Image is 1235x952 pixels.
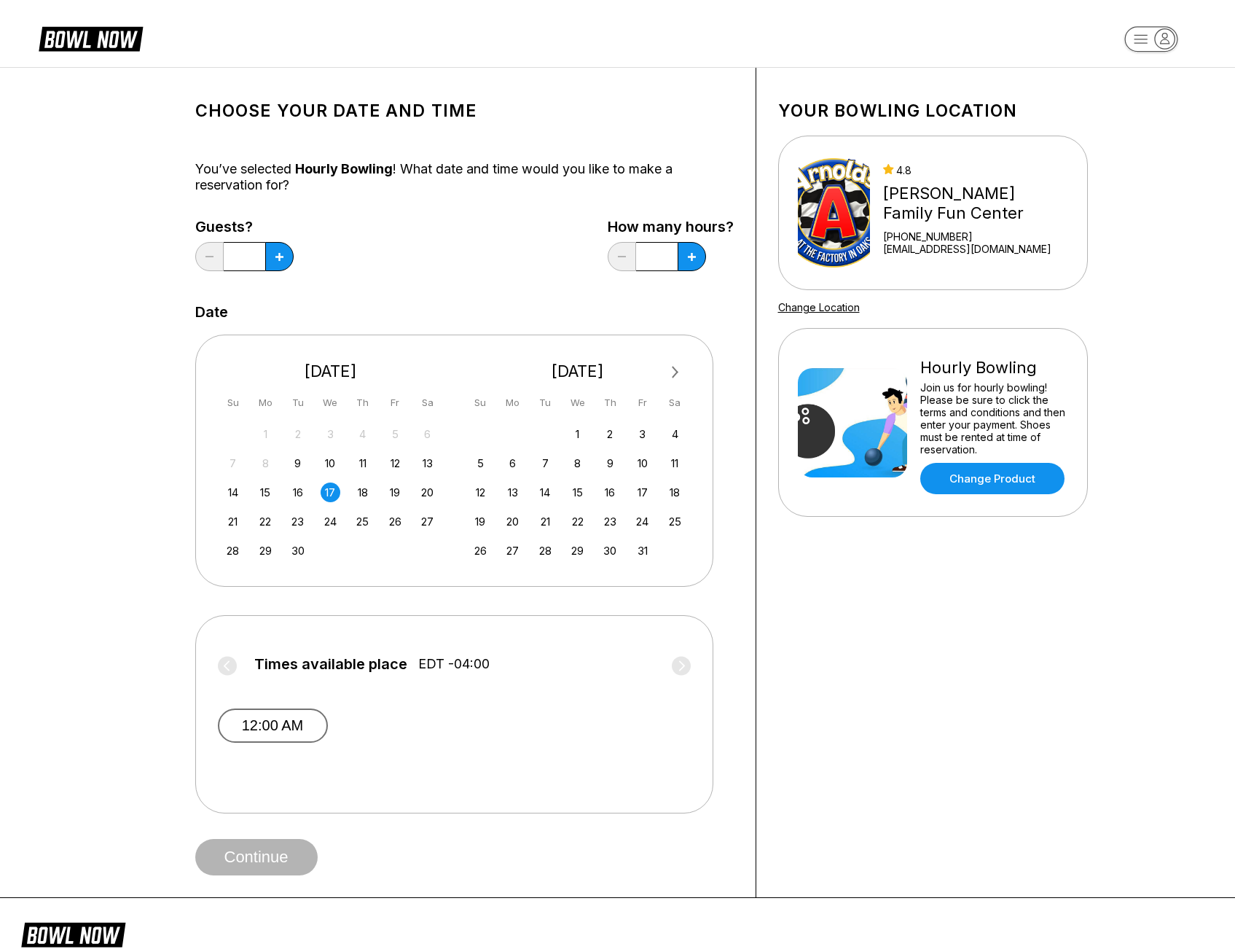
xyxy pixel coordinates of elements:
a: [EMAIL_ADDRESS][DOMAIN_NAME] [883,243,1067,255]
div: Sa [417,393,437,413]
div: Th [600,393,620,413]
h1: Choose your Date and time [195,101,734,121]
div: Choose Tuesday, September 30th, 2025 [288,541,307,561]
div: month 2025-10 [468,423,687,561]
span: Times available place [254,656,407,672]
div: Not available Wednesday, September 3rd, 2025 [321,424,340,444]
div: Choose Monday, October 6th, 2025 [503,453,522,473]
div: Choose Tuesday, October 14th, 2025 [536,483,555,502]
div: Choose Sunday, October 12th, 2025 [471,483,490,502]
div: Choose Saturday, October 4th, 2025 [665,424,685,444]
button: Next Month [664,361,687,384]
div: Su [223,393,243,413]
a: Change Product [920,463,1065,494]
div: Choose Tuesday, October 21st, 2025 [536,512,555,531]
div: Choose Saturday, September 13th, 2025 [417,453,437,473]
div: Not available Monday, September 8th, 2025 [256,453,275,473]
img: Arnold's Family Fun Center [798,158,871,268]
div: Choose Monday, October 27th, 2025 [503,541,522,561]
div: [DATE] [218,362,444,381]
div: We [321,393,340,413]
label: Date [195,304,228,320]
span: Hourly Bowling [295,161,393,176]
div: Choose Saturday, October 25th, 2025 [665,512,685,531]
div: [PHONE_NUMBER] [883,230,1067,243]
div: Choose Monday, October 13th, 2025 [503,483,522,502]
div: Choose Tuesday, September 16th, 2025 [288,483,307,502]
div: Mo [256,393,275,413]
div: Choose Saturday, September 20th, 2025 [417,483,437,502]
div: Choose Thursday, October 9th, 2025 [600,453,620,473]
div: Choose Wednesday, September 10th, 2025 [321,453,340,473]
div: Choose Wednesday, October 22nd, 2025 [568,512,587,531]
div: Choose Wednesday, October 1st, 2025 [568,424,587,444]
div: Not available Monday, September 1st, 2025 [256,424,275,444]
div: Choose Friday, October 10th, 2025 [632,453,652,473]
div: Not available Friday, September 5th, 2025 [385,424,405,444]
div: Tu [536,393,555,413]
div: 4.8 [883,164,1067,176]
div: Choose Tuesday, October 28th, 2025 [536,541,555,561]
div: Not available Saturday, September 6th, 2025 [417,424,437,444]
div: Fr [385,393,405,413]
div: Join us for hourly bowling! Please be sure to click the terms and conditions and then enter your ... [920,381,1068,456]
div: Choose Wednesday, October 29th, 2025 [568,541,587,561]
div: Choose Tuesday, September 9th, 2025 [288,453,307,473]
div: Choose Sunday, September 14th, 2025 [223,483,243,502]
div: Sa [665,393,685,413]
div: Choose Wednesday, September 17th, 2025 [321,483,340,502]
div: Choose Sunday, October 19th, 2025 [471,512,490,531]
div: Not available Thursday, September 4th, 2025 [353,424,372,444]
div: Hourly Bowling [920,358,1068,378]
div: Choose Wednesday, October 15th, 2025 [568,483,587,502]
div: Choose Thursday, September 18th, 2025 [353,483,372,502]
div: Choose Thursday, September 11th, 2025 [353,453,372,473]
div: Choose Friday, September 12th, 2025 [385,453,405,473]
div: Choose Sunday, September 28th, 2025 [223,541,243,561]
div: Not available Tuesday, September 2nd, 2025 [288,424,307,444]
div: Choose Friday, September 26th, 2025 [385,512,405,531]
div: Su [471,393,490,413]
div: Th [353,393,372,413]
div: Choose Friday, October 3rd, 2025 [632,424,652,444]
div: Choose Monday, September 22nd, 2025 [256,512,275,531]
div: Choose Monday, October 20th, 2025 [503,512,522,531]
span: EDT -04:00 [418,656,490,672]
div: Choose Friday, October 17th, 2025 [632,483,652,502]
div: Choose Tuesday, September 23rd, 2025 [288,512,307,531]
div: Fr [632,393,652,413]
div: Choose Monday, September 15th, 2025 [256,483,275,502]
div: [DATE] [465,362,691,381]
div: Choose Friday, September 19th, 2025 [385,483,405,502]
div: Choose Saturday, October 11th, 2025 [665,453,685,473]
div: Choose Sunday, October 26th, 2025 [471,541,490,561]
div: Choose Friday, October 24th, 2025 [632,512,652,531]
button: 12:00 AM [218,709,328,743]
div: Choose Monday, September 29th, 2025 [256,541,275,561]
div: Choose Saturday, October 18th, 2025 [665,483,685,502]
div: Choose Thursday, October 23rd, 2025 [600,512,620,531]
img: Hourly Bowling [798,368,907,477]
div: Choose Thursday, October 30th, 2025 [600,541,620,561]
div: Choose Tuesday, October 7th, 2025 [536,453,555,473]
div: Choose Saturday, September 27th, 2025 [417,512,437,531]
div: Choose Thursday, October 2nd, 2025 [600,424,620,444]
a: Change Location [778,301,860,313]
div: month 2025-09 [221,423,440,561]
div: You’ve selected ! What date and time would you like to make a reservation for? [195,161,734,193]
div: [PERSON_NAME] Family Fun Center [883,184,1067,223]
h1: Your bowling location [778,101,1088,121]
div: Choose Sunday, October 5th, 2025 [471,453,490,473]
div: Choose Wednesday, October 8th, 2025 [568,453,587,473]
div: Mo [503,393,522,413]
div: Choose Sunday, September 21st, 2025 [223,512,243,531]
div: Choose Friday, October 31st, 2025 [632,541,652,561]
div: Not available Sunday, September 7th, 2025 [223,453,243,473]
div: Choose Thursday, October 16th, 2025 [600,483,620,502]
label: Guests? [195,219,294,235]
label: How many hours? [608,219,734,235]
div: Choose Wednesday, September 24th, 2025 [321,512,340,531]
div: We [568,393,587,413]
div: Choose Thursday, September 25th, 2025 [353,512,372,531]
div: Tu [288,393,307,413]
